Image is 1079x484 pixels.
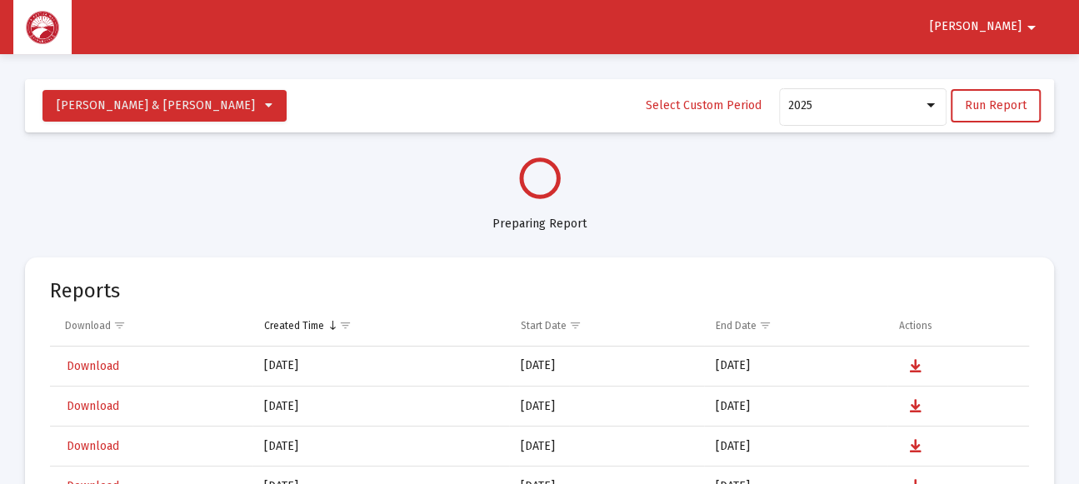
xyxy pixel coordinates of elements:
[759,319,772,332] span: Show filter options for column 'End Date'
[65,319,111,332] div: Download
[264,319,324,332] div: Created Time
[521,319,567,332] div: Start Date
[704,306,887,346] td: Column End Date
[264,398,497,415] div: [DATE]
[339,319,352,332] span: Show filter options for column 'Created Time'
[67,359,119,373] span: Download
[25,199,1054,232] div: Preparing Report
[57,98,255,112] span: [PERSON_NAME] & [PERSON_NAME]
[646,98,762,112] span: Select Custom Period
[252,306,508,346] td: Column Created Time
[887,306,1029,346] td: Column Actions
[951,89,1041,122] button: Run Report
[509,306,704,346] td: Column Start Date
[509,347,704,387] td: [DATE]
[264,357,497,374] div: [DATE]
[704,347,887,387] td: [DATE]
[67,399,119,413] span: Download
[899,319,932,332] div: Actions
[509,427,704,467] td: [DATE]
[930,20,1022,34] span: [PERSON_NAME]
[910,10,1062,43] button: [PERSON_NAME]
[704,387,887,427] td: [DATE]
[965,98,1027,112] span: Run Report
[788,98,812,112] span: 2025
[716,319,757,332] div: End Date
[704,427,887,467] td: [DATE]
[113,319,126,332] span: Show filter options for column 'Download'
[26,11,59,44] img: Dashboard
[509,387,704,427] td: [DATE]
[67,439,119,453] span: Download
[42,90,287,122] button: [PERSON_NAME] & [PERSON_NAME]
[50,306,252,346] td: Column Download
[264,438,497,455] div: [DATE]
[1022,11,1042,44] mat-icon: arrow_drop_down
[569,319,582,332] span: Show filter options for column 'Start Date'
[50,282,120,299] mat-card-title: Reports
